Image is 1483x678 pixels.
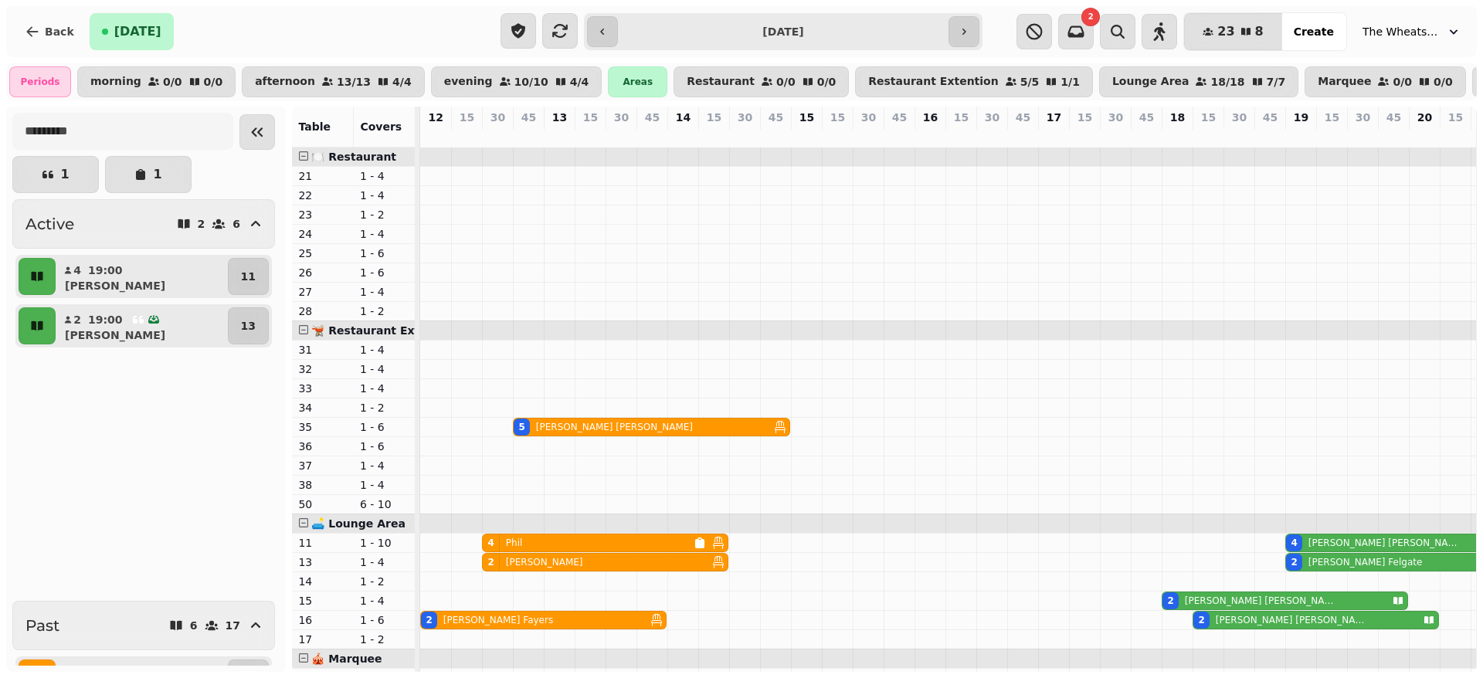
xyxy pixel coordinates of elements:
[311,151,396,163] span: 🍽️ Restaurant
[298,535,348,551] p: 11
[298,381,348,396] p: 33
[298,265,348,280] p: 26
[1448,110,1463,125] p: 15
[1171,128,1183,144] p: 2
[1060,76,1080,87] p: 1 / 1
[1185,595,1335,607] p: [PERSON_NAME] [PERSON_NAME]
[298,361,348,377] p: 32
[518,421,524,433] div: 5
[1078,128,1091,144] p: 0
[1325,110,1339,125] p: 15
[1449,128,1461,144] p: 0
[298,574,348,589] p: 14
[298,226,348,242] p: 24
[298,120,331,133] span: Table
[799,110,814,125] p: 15
[923,110,938,125] p: 16
[59,258,225,295] button: 419:00[PERSON_NAME]
[360,477,409,493] p: 1 - 4
[1267,76,1286,87] p: 7 / 7
[1020,76,1040,87] p: 5 / 5
[521,110,536,125] p: 45
[1088,13,1094,21] span: 2
[360,632,409,647] p: 1 - 2
[360,458,409,473] p: 1 - 4
[552,110,567,125] p: 13
[769,128,782,144] p: 0
[311,324,458,337] span: 🫕 Restaurant Extention
[614,110,629,125] p: 30
[1099,66,1298,97] button: Lounge Area18/187/7
[738,128,751,144] p: 0
[114,25,161,38] span: [DATE]
[1077,110,1092,125] p: 15
[1232,110,1247,125] p: 30
[360,361,409,377] p: 1 - 4
[1201,110,1216,125] p: 15
[73,312,82,327] p: 2
[443,614,553,626] p: [PERSON_NAME] Fayers
[232,219,240,229] p: 6
[491,128,504,144] p: 6
[444,76,493,88] p: evening
[392,76,412,87] p: 4 / 4
[1233,128,1245,144] p: 0
[1434,76,1453,87] p: 0 / 0
[360,574,409,589] p: 1 - 2
[1170,110,1185,125] p: 18
[487,537,494,549] div: 4
[955,128,967,144] p: 0
[1363,24,1440,39] span: The Wheatsheaf
[298,342,348,358] p: 31
[892,110,907,125] p: 45
[1356,128,1369,144] p: 0
[204,76,223,87] p: 0 / 0
[298,439,348,454] p: 36
[608,66,667,97] div: Areas
[88,263,123,278] p: 19:00
[241,269,256,284] p: 11
[12,601,275,650] button: Past617
[429,128,442,144] p: 2
[506,556,583,568] p: [PERSON_NAME]
[228,258,269,295] button: 11
[460,110,474,125] p: 15
[769,110,783,125] p: 45
[1264,128,1276,144] p: 0
[25,213,74,235] h2: Active
[428,110,443,125] p: 12
[198,219,205,229] p: 2
[1109,128,1122,144] p: 0
[1417,110,1432,125] p: 20
[337,76,371,87] p: 13 / 13
[553,128,565,144] p: 0
[861,110,876,125] p: 30
[490,110,505,125] p: 30
[65,327,165,343] p: [PERSON_NAME]
[190,620,198,631] p: 6
[239,114,275,150] button: Collapse sidebar
[522,128,534,144] p: 5
[105,156,192,193] button: 1
[570,76,589,87] p: 4 / 4
[226,620,240,631] p: 17
[360,303,409,319] p: 1 - 2
[460,128,473,144] p: 0
[298,593,348,609] p: 15
[707,110,721,125] p: 15
[163,76,182,87] p: 0 / 0
[1308,556,1423,568] p: [PERSON_NAME] Felgate
[298,458,348,473] p: 37
[1047,110,1061,125] p: 17
[88,312,123,327] p: 19:00
[985,110,999,125] p: 30
[1294,26,1334,37] span: Create
[1016,128,1029,144] p: 0
[12,156,99,193] button: 1
[677,128,689,144] p: 0
[360,593,409,609] p: 1 - 4
[776,76,796,87] p: 0 / 0
[1291,556,1297,568] div: 2
[311,653,382,665] span: 🎪 Marquee
[298,419,348,435] p: 35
